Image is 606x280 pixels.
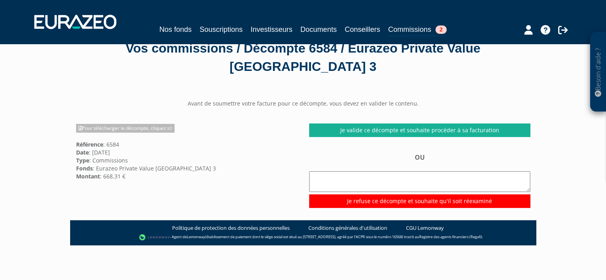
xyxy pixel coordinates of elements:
strong: Référence [76,141,103,148]
strong: Type [76,157,89,164]
a: Conditions générales d'utilisation [308,224,387,232]
div: Vos commissions / Décompte 6584 / Eurazeo Private Value [GEOGRAPHIC_DATA] 3 [76,39,530,76]
img: logo-lemonway.png [139,233,170,241]
a: Conseillers [345,24,380,35]
a: Investisseurs [251,24,292,35]
a: Nos fonds [159,24,192,35]
span: 2 [435,25,447,34]
div: : 6584 : [DATE] : Commissions : Eurazeo Private Value [GEOGRAPHIC_DATA] 3 : 668,31 € [70,123,303,180]
strong: Montant [76,172,100,180]
a: CGU Lemonway [406,224,444,232]
input: Je refuse ce décompte et souhaite qu'il soit réexaminé [309,194,530,208]
div: OU [309,153,530,208]
a: Politique de protection des données personnelles [172,224,290,232]
a: Je valide ce décompte et souhaite procéder à sa facturation [309,123,530,137]
strong: Date [76,149,89,156]
a: Pour télécharger le décompte, cliquez ici [76,124,175,133]
a: Commissions2 [388,24,447,36]
strong: Fonds [76,164,93,172]
p: Besoin d'aide ? [594,36,603,108]
a: Registre des agents financiers (Regafi) [419,234,482,239]
a: Souscriptions [200,24,243,35]
a: Lemonway [187,234,205,239]
center: Avant de soumettre votre facture pour ce décompte, vous devez en valider le contenu. [70,100,536,108]
div: - Agent de (établissement de paiement dont le siège social est situé au [STREET_ADDRESS], agréé p... [78,233,528,241]
img: 1732889491-logotype_eurazeo_blanc_rvb.png [34,15,116,29]
a: Documents [300,24,337,35]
